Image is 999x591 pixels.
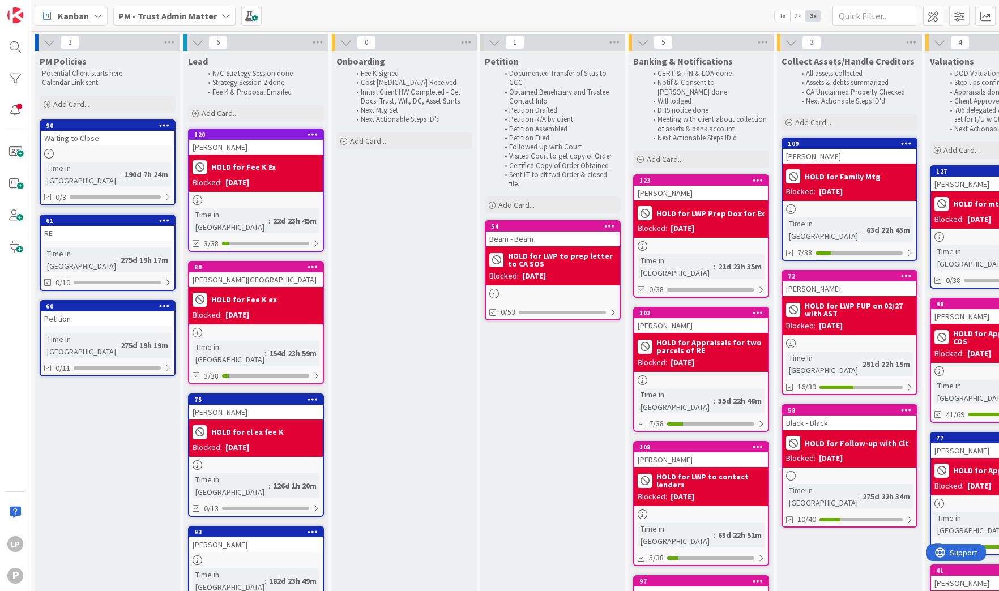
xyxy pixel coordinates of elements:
span: 3 [60,36,79,49]
span: Add Card... [498,200,535,210]
span: : [714,260,715,273]
span: 5/38 [649,552,664,564]
span: 41/69 [946,409,964,421]
div: 21d 23h 35m [715,260,765,273]
span: 1 [505,36,524,49]
span: : [714,529,715,541]
div: Blocked: [638,491,667,503]
li: Petition Drafted [498,106,619,115]
li: CA Unclaimed Property Checked [795,88,916,97]
span: 5 [654,36,673,49]
li: Sent LT to clt fwd Order & closed file. [498,170,619,189]
li: Meeting with client about collection of assets & bank account [647,115,767,134]
li: Documented Transfer of Situs to CCC [498,69,619,88]
span: 3 [802,36,821,49]
div: [DATE] [671,491,694,503]
div: [PERSON_NAME] [189,537,323,552]
div: 109[PERSON_NAME] [783,139,916,164]
b: HOLD for LWP to contact lenders [656,473,765,489]
div: 80[PERSON_NAME][GEOGRAPHIC_DATA] [189,262,323,287]
span: 0/10 [55,277,70,289]
b: HOLD for Appraisals for two parcels of RE [656,339,765,354]
span: : [116,254,118,266]
li: Fee K & Proposal Emailed [202,88,322,97]
span: : [264,347,266,359]
div: 120 [189,130,323,140]
div: [PERSON_NAME] [634,318,768,333]
div: 72 [788,272,916,280]
div: 60Petition [41,301,174,326]
div: 109 [783,139,916,149]
div: Time in [GEOGRAPHIC_DATA] [786,217,862,242]
div: 123[PERSON_NAME] [634,175,768,200]
span: Add Card... [350,136,386,146]
div: [PERSON_NAME] [189,405,323,419]
div: Blocked: [489,270,519,282]
li: Next Actionable Steps ID'd [795,97,916,106]
b: HOLD for Fee K ex [211,295,277,303]
li: Petition Assembled [498,125,619,134]
div: 275d 19h 17m [118,254,171,266]
span: Onboarding [336,55,385,67]
p: Potential Client starts here [42,69,173,78]
span: 2x [790,10,805,22]
div: 54 [491,222,620,230]
div: Beam - Beam [486,232,620,246]
span: Petition [485,55,519,67]
div: 120 [194,131,323,139]
div: Time in [GEOGRAPHIC_DATA] [193,208,268,233]
div: [DATE] [819,452,843,464]
li: CERT & TIN & LOA done [647,69,767,78]
div: 97 [634,576,768,586]
div: 123 [634,175,768,186]
div: 90 [46,122,174,130]
div: 93[PERSON_NAME] [189,527,323,552]
li: Petition R/A by client [498,115,619,124]
li: All assets collected [795,69,916,78]
div: 75 [194,396,323,404]
span: Kanban [58,9,89,23]
div: 90Waiting to Close [41,121,174,145]
div: 72[PERSON_NAME] [783,271,916,296]
div: 61RE [41,216,174,241]
div: Time in [GEOGRAPHIC_DATA] [638,523,714,547]
b: HOLD for cl ex fee K [211,428,284,436]
span: : [862,224,864,236]
span: Valuations [930,55,974,67]
div: 35d 22h 48m [715,395,765,407]
div: 61 [46,217,174,225]
span: 0/11 [55,362,70,374]
div: 108 [639,443,768,451]
span: Add Card... [53,99,89,109]
li: Next Mtg Set [350,106,471,115]
div: 251d 22h 15m [860,358,913,370]
div: P [7,568,23,584]
span: Support [24,2,52,15]
div: 102[PERSON_NAME] [634,308,768,333]
span: Banking & Notifications [633,55,733,67]
div: 22d 23h 45m [270,215,319,227]
b: HOLD for LWP FUP on 02/27 with AST [805,302,913,318]
span: 0/53 [501,306,515,318]
li: Next Actionable Steps ID'd [350,115,471,124]
li: Petition Filed [498,134,619,143]
span: 3/38 [204,238,219,250]
span: : [116,339,118,352]
span: 22/48 [946,541,964,553]
div: Time in [GEOGRAPHIC_DATA] [786,484,858,509]
b: HOLD for Fee K Ex [211,163,276,171]
div: Time in [GEOGRAPHIC_DATA] [786,352,858,376]
div: Time in [GEOGRAPHIC_DATA] [44,247,116,272]
div: Time in [GEOGRAPHIC_DATA] [44,162,120,187]
li: Obtained Beneficiary and Trustee Contact Info [498,88,619,106]
div: 63d 22h 51m [715,529,765,541]
div: [PERSON_NAME] [783,281,916,296]
div: [DATE] [967,213,991,225]
span: 4 [950,36,970,49]
div: Blocked: [786,452,816,464]
div: 93 [189,527,323,537]
span: Add Card... [202,108,238,118]
div: 154d 23h 59m [266,347,319,359]
span: 0/38 [649,284,664,295]
span: 7/38 [649,418,664,430]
